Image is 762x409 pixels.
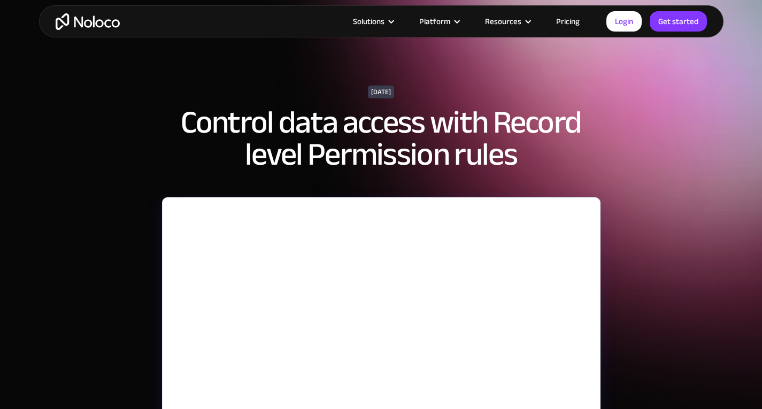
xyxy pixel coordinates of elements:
[56,13,120,30] a: home
[650,11,707,32] a: Get started
[167,106,595,171] h1: Control data access with Record level Permission rules
[543,14,593,28] a: Pricing
[419,14,450,28] div: Platform
[368,86,394,98] div: [DATE]
[406,14,472,28] div: Platform
[353,14,384,28] div: Solutions
[340,14,406,28] div: Solutions
[606,11,642,32] a: Login
[485,14,521,28] div: Resources
[472,14,543,28] div: Resources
